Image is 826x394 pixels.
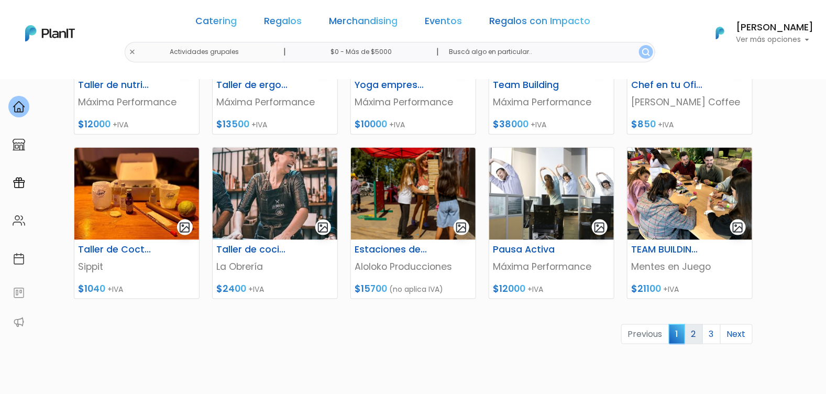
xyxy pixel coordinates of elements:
[249,284,265,294] span: +IVA
[355,95,471,109] p: Máxima Performance
[113,119,129,130] span: +IVA
[79,95,195,109] p: Máxima Performance
[489,147,614,299] a: gallery-light Pausa Activa Máxima Performance $12000 +IVA
[25,25,75,41] img: PlanIt Logo
[74,148,199,240] img: thumb_box_coctel.jpeg
[349,244,435,255] h6: Estaciones de Juegos Gigantes y Familiares
[489,148,614,240] img: thumb_entrenamiento-oficina.jpg
[108,284,124,294] span: +IVA
[440,42,655,62] input: Buscá algo en particular..
[13,316,25,329] img: partners-52edf745621dab592f3b2c58e3bca9d71375a7ef29c3b500c9f145b62cc070d4.svg
[129,49,136,56] img: close-6986928ebcb1d6c9903e3b54e860dbc4d054630f23adef3a32610726dff6a82b.svg
[732,222,744,234] img: gallery-light
[217,118,250,130] span: $13500
[642,48,650,56] img: search_button-432b6d5273f82d61273b3651a40e1bd1b912527efae98b1b7a1b2c0702e16a8d.svg
[13,287,25,299] img: feedback-78b5a0c8f98aac82b08bfc38622c3050aee476f2c9584af64705fc4e61158814.svg
[736,23,813,32] h6: [PERSON_NAME]
[217,95,333,109] p: Máxima Performance
[493,95,610,109] p: Máxima Performance
[702,324,721,344] a: 3
[390,284,444,294] span: (no aplica IVA)
[489,17,590,29] a: Regalos con Impacto
[54,10,151,30] div: ¿Necesitás ayuda?
[79,118,111,130] span: $12000
[355,260,471,273] p: Aloloko Producciones
[425,17,462,29] a: Eventos
[349,80,435,91] h6: Yoga empresarial
[213,148,337,240] img: thumb_75627404_1313259172209775_4144552589196787712_o__1_.jpg
[493,282,526,295] span: $12000
[627,148,752,240] img: thumb_1-afteroffice.png
[351,148,476,240] img: thumb_ChatGPT_Image_27_jun_2025__15_48_54.png
[329,17,398,29] a: Merchandising
[217,282,247,295] span: $2400
[283,46,286,58] p: |
[669,324,685,344] span: 1
[79,260,195,273] p: Sippit
[593,222,605,234] img: gallery-light
[211,80,296,91] h6: Taller de ergonomía
[179,222,191,234] img: gallery-light
[487,244,573,255] h6: Pausa Activa
[531,119,547,130] span: +IVA
[658,119,674,130] span: +IVA
[664,284,679,294] span: +IVA
[79,282,106,295] span: $1040
[493,118,529,130] span: $38000
[212,147,338,299] a: gallery-light Taller de cocina La Obrería $2400 +IVA
[625,80,711,91] h6: Chef en tu Oficina
[493,260,610,273] p: Máxima Performance
[317,222,329,234] img: gallery-light
[632,95,748,109] p: [PERSON_NAME] Coffee
[74,147,200,299] a: gallery-light Taller de Coctelería Sippit $1040 +IVA
[632,118,656,130] span: $850
[264,17,302,29] a: Regalos
[632,260,748,273] p: Mentes en Juego
[720,324,753,344] a: Next
[709,21,732,45] img: PlanIt Logo
[72,244,158,255] h6: Taller de Coctelería
[736,36,813,43] p: Ver más opciones
[702,19,813,47] button: PlanIt Logo [PERSON_NAME] Ver más opciones
[625,244,711,255] h6: TEAM BUILDING 2
[72,80,158,91] h6: Taller de nutrición
[13,101,25,113] img: home-e721727adea9d79c4d83392d1f703f7f8bce08238fde08b1acbfd93340b81755.svg
[13,214,25,227] img: people-662611757002400ad9ed0e3c099ab2801c6687ba6c219adb57efc949bc21e19d.svg
[355,118,388,130] span: $10000
[355,282,388,295] span: $15700
[685,324,703,344] a: 2
[455,222,467,234] img: gallery-light
[211,244,296,255] h6: Taller de cocina
[195,17,237,29] a: Catering
[436,46,439,58] p: |
[13,138,25,151] img: marketplace-4ceaa7011d94191e9ded77b95e3339b90024bf715f7c57f8cf31f2d8c509eaba.svg
[627,147,753,299] a: gallery-light TEAM BUILDING 2 Mentes en Juego $21100 +IVA
[13,177,25,189] img: campaigns-02234683943229c281be62815700db0a1741e53638e28bf9629b52c665b00959.svg
[528,284,544,294] span: +IVA
[487,80,573,91] h6: Team Building
[13,253,25,265] img: calendar-87d922413cdce8b2cf7b7f5f62616a5cf9e4887200fb71536465627b3292af00.svg
[252,119,268,130] span: +IVA
[350,147,476,299] a: gallery-light Estaciones de Juegos Gigantes y Familiares Aloloko Producciones $15700 (no aplica IVA)
[632,282,662,295] span: $21100
[390,119,405,130] span: +IVA
[217,260,333,273] p: La Obrería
